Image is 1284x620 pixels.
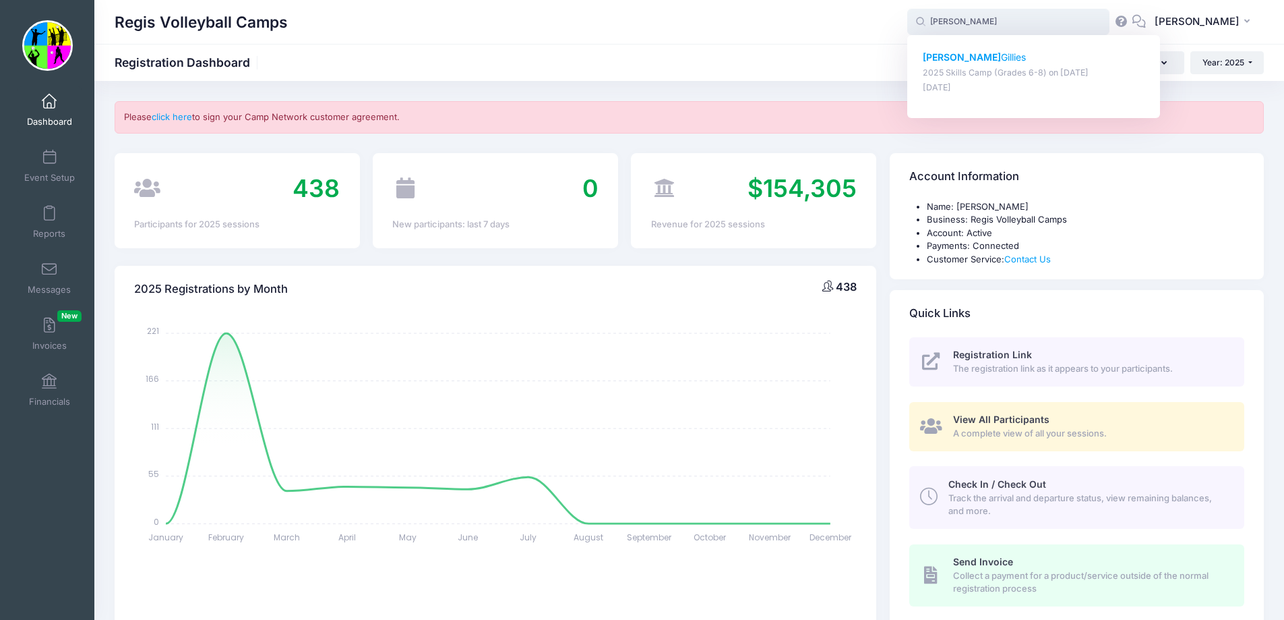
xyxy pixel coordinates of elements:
[32,340,67,351] span: Invoices
[134,218,340,231] div: Participants for 2025 sessions
[18,142,82,190] a: Event Setup
[115,7,288,38] h1: Regis Volleyball Camps
[651,218,857,231] div: Revenue for 2025 sessions
[24,172,75,184] span: Event Setup
[953,362,1229,376] span: The registration link as it appears to your participants.
[154,516,159,528] tspan: 0
[749,532,791,543] tspan: November
[57,310,82,322] span: New
[582,173,599,203] span: 0
[953,427,1229,441] span: A complete view of all your sessions.
[694,532,727,543] tspan: October
[293,173,340,203] span: 438
[953,569,1229,596] span: Collect a payment for a product/service outside of the normal registration process
[22,20,73,71] img: Regis Volleyball Camps
[909,466,1244,528] a: Check In / Check Out Track the arrival and departure status, view remaining balances, and more.
[909,295,971,333] h4: Quick Links
[1190,51,1264,74] button: Year: 2025
[208,532,244,543] tspan: February
[747,173,857,203] span: $154,305
[909,544,1244,607] a: Send Invoice Collect a payment for a product/service outside of the normal registration process
[927,227,1244,240] li: Account: Active
[151,421,159,432] tspan: 111
[152,111,192,122] a: click here
[392,218,598,231] div: New participants: last 7 days
[146,373,159,385] tspan: 166
[1155,14,1240,29] span: [PERSON_NAME]
[18,310,82,358] a: InvoicesNew
[33,228,65,239] span: Reports
[18,254,82,302] a: Messages
[927,213,1244,227] li: Business: Regis Volleyball Camps
[923,82,1145,94] p: [DATE]
[338,532,356,543] tspan: April
[115,101,1264,134] div: Please to sign your Camp Network customer agreement.
[29,396,70,407] span: Financials
[1146,7,1264,38] button: [PERSON_NAME]
[1004,254,1051,264] a: Contact Us
[809,532,852,543] tspan: December
[953,414,1049,425] span: View All Participants
[953,349,1032,360] span: Registration Link
[134,271,288,309] h4: 2025 Registrations by Month
[953,556,1013,567] span: Send Invoice
[520,532,537,543] tspan: July
[927,239,1244,253] li: Payments: Connected
[927,200,1244,214] li: Name: [PERSON_NAME]
[28,284,71,295] span: Messages
[27,116,72,128] span: Dashboard
[909,157,1019,196] h4: Account Information
[948,478,1046,490] span: Check In / Check Out
[18,366,82,414] a: Financials
[18,198,82,246] a: Reports
[907,9,1109,36] input: Search by First Name, Last Name, or Email...
[923,67,1145,80] p: 2025 Skills Camp (Grades 6-8) on [DATE]
[836,280,857,293] span: 438
[909,337,1244,387] a: Registration Link The registration link as it appears to your participants.
[458,532,478,543] tspan: June
[948,492,1229,518] span: Track the arrival and departure status, view remaining balances, and more.
[147,326,159,337] tspan: 221
[399,532,417,543] tspan: May
[18,86,82,134] a: Dashboard
[927,253,1244,266] li: Customer Service:
[274,532,300,543] tspan: March
[1202,57,1244,67] span: Year: 2025
[923,51,1001,63] strong: [PERSON_NAME]
[627,532,672,543] tspan: September
[148,532,183,543] tspan: January
[574,532,604,543] tspan: August
[923,51,1145,65] p: Gillies
[909,402,1244,451] a: View All Participants A complete view of all your sessions.
[115,55,262,69] h1: Registration Dashboard
[148,468,159,480] tspan: 55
